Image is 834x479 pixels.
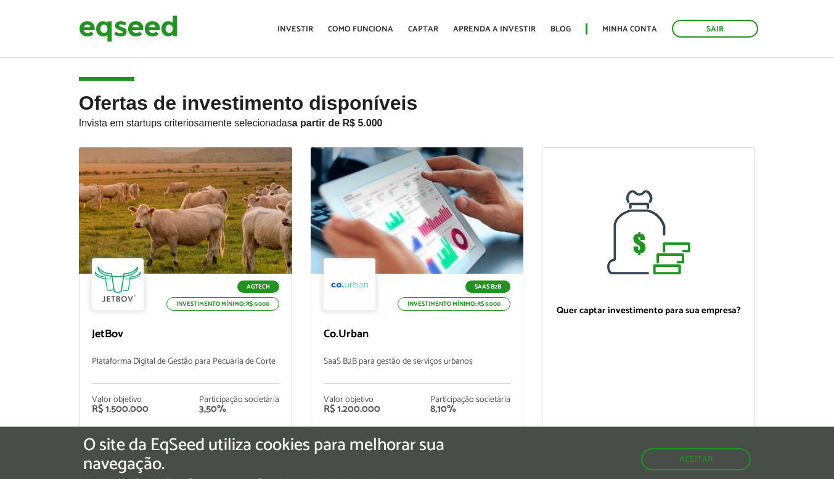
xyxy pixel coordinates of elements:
a: Investir [277,25,313,33]
a: Agtech Investimento mínimo: R$ 5.000 JetBov Plataforma Digital de Gestão para Pecuária de Corte V... [79,147,292,462]
a: Minha conta [602,25,657,33]
p: SaaS B2B para gestão de serviços urbanos [324,357,511,383]
p: Investimento mínimo: R$ 5.000 [166,297,279,311]
p: Quer captar investimento para sua empresa? [555,305,742,316]
a: Quer captar investimento para sua empresa? Quero captar [542,147,755,462]
a: Sair [672,20,758,38]
div: R$ 1.200.000 [324,404,380,414]
p: Agtech [237,280,279,293]
div: Valor objetivo [92,396,149,404]
a: Captar [408,25,438,33]
a: SaaS B2B Investimento mínimo: R$ 5.000 Co.Urban SaaS B2B para gestão de serviços urbanos Valor ob... [311,147,524,462]
a: Aprenda a investir [453,25,536,33]
p: Invista em startups criteriosamente selecionadas [79,114,756,129]
div: Participação societária [199,396,279,404]
div: Participação societária [430,396,510,404]
p: Co.Urban [324,328,511,342]
button: Aceitar [641,448,751,470]
p: SaaS B2B [465,280,510,293]
div: Valor objetivo [324,396,380,404]
strong: a partir de R$ 5.000 [292,118,383,128]
p: Investimento mínimo: R$ 5.000 [398,297,510,311]
img: EqSeed [79,12,178,45]
h2: Ofertas de investimento disponíveis [79,92,756,147]
div: R$ 1.500.000 [92,404,149,414]
p: Plataforma Digital de Gestão para Pecuária de Corte [92,357,279,383]
a: Blog [550,25,571,33]
p: JetBov [92,328,279,342]
h5: O site da EqSeed utiliza cookies para melhorar sua navegação. [83,436,483,474]
div: 3,50% [199,404,279,414]
div: 8,10% [430,404,510,414]
a: Como funciona [328,25,393,33]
